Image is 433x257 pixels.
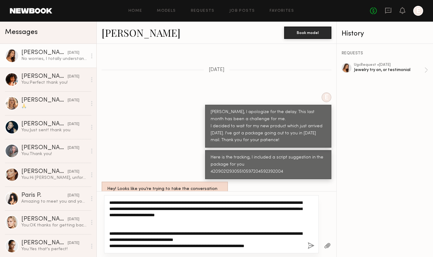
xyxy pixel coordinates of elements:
[68,240,79,246] div: [DATE]
[229,9,255,13] a: Job Posts
[68,169,79,175] div: [DATE]
[21,240,68,246] div: [PERSON_NAME]
[21,151,87,157] div: You: Thank you!
[21,127,87,133] div: You: Just sent! thank you
[21,192,68,199] div: Paris P.
[21,169,68,175] div: [PERSON_NAME]
[342,30,428,37] div: History
[68,74,79,80] div: [DATE]
[354,63,424,67] div: ugc Request • [DATE]
[342,51,428,56] div: REQUESTS
[68,98,79,103] div: [DATE]
[284,30,331,35] a: Book model
[270,9,294,13] a: Favorites
[102,26,180,39] a: [PERSON_NAME]
[21,216,68,222] div: [PERSON_NAME]
[284,27,331,39] button: Book model
[354,67,424,73] div: Jewelry try on, or testimonial
[21,222,87,228] div: You: OK thanks for getting back to me! I'm trying to coordinate a small shoot in the next 2 weeks...
[21,175,87,181] div: You: Hi [PERSON_NAME], unfortunately I am a one woman business and I have to stick to a budget fo...
[413,6,423,16] a: E
[211,109,326,144] div: [PERSON_NAME], I apologize for the delay. This last month has been a challenge for me. I decided ...
[128,9,142,13] a: Home
[68,217,79,222] div: [DATE]
[21,50,68,56] div: [PERSON_NAME]
[68,193,79,199] div: [DATE]
[5,29,38,36] span: Messages
[21,145,68,151] div: [PERSON_NAME]
[21,80,87,86] div: You: Perfect thank you!
[68,121,79,127] div: [DATE]
[107,186,222,214] div: Hey! Looks like you’re trying to take the conversation off Newbook. Unless absolutely necessary, ...
[21,103,87,109] div: 🙏
[21,56,87,62] div: No worries, I totally understand. I just wanted to check in :). Thank you so much for the update ...
[209,67,225,73] span: [DATE]
[68,50,79,56] div: [DATE]
[354,63,428,77] a: ugcRequest •[DATE]Jewelry try on, or testimonial
[21,199,87,204] div: Amazing to meet you and your team! Had such a fun shoot! Can’t wait to see the final images!!
[157,9,176,13] a: Models
[191,9,215,13] a: Requests
[211,154,326,175] div: Here is the tracking, I included a script suggestion in the package for you 420902129305510597204...
[21,74,68,80] div: [PERSON_NAME]
[21,97,68,103] div: [PERSON_NAME]
[21,121,68,127] div: [PERSON_NAME]
[68,145,79,151] div: [DATE]
[21,246,87,252] div: You: Yes that's perfect!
